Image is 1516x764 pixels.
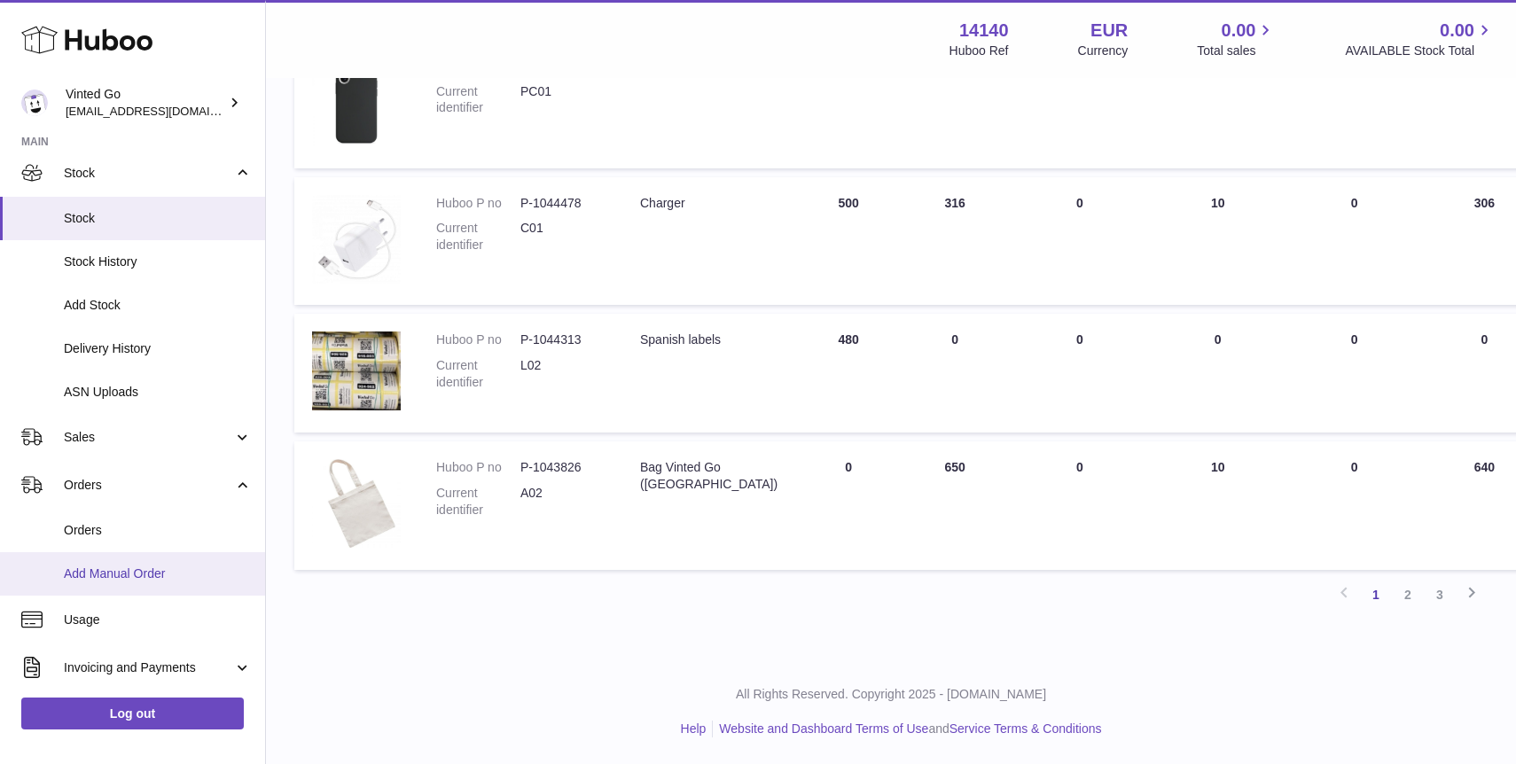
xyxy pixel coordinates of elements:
span: Orders [64,522,252,539]
dd: P-1044313 [520,331,605,348]
span: Stock [64,165,233,182]
a: Website and Dashboard Terms of Use [719,721,928,736]
td: 480 [795,314,902,433]
div: Currency [1078,43,1129,59]
span: Sales [64,429,233,446]
p: All Rights Reserved. Copyright 2025 - [DOMAIN_NAME] [280,686,1502,703]
span: Delivery History [64,340,252,357]
strong: 14140 [959,19,1009,43]
div: Vinted Go [66,86,225,120]
span: Orders [64,477,233,494]
a: Log out [21,698,244,729]
td: 10 [1152,441,1285,570]
span: Add Stock [64,297,252,314]
td: 316 [902,177,1008,306]
div: Spanish labels [640,331,778,348]
span: Add Manual Order [64,565,252,582]
dt: Current identifier [436,220,520,253]
span: Invoicing and Payments [64,659,233,676]
span: ASN Uploads [64,384,252,401]
dt: Current identifier [436,485,520,518]
span: 0 [1351,332,1358,347]
dt: Current identifier [436,357,520,391]
span: 0.00 [1440,19,1474,43]
img: giedre.bartusyte@vinted.com [21,90,48,116]
dt: Huboo P no [436,331,520,348]
td: 0 [902,314,1008,433]
td: 10 [1152,177,1285,306]
dd: A02 [520,485,605,518]
strong: EUR [1090,19,1128,43]
td: 0 [1008,40,1152,168]
img: product image [312,331,401,410]
img: product image [312,195,401,284]
dd: P-1043826 [520,459,605,476]
td: 500 [795,177,902,306]
td: 500 [795,40,902,168]
div: Bag Vinted Go ([GEOGRAPHIC_DATA]) [640,459,778,493]
td: 0 [1008,314,1152,433]
span: Stock History [64,253,252,270]
td: 20 [902,40,1008,168]
a: Service Terms & Conditions [949,721,1102,736]
dd: P-1044478 [520,195,605,212]
div: Huboo Ref [949,43,1009,59]
td: 0 [795,441,902,570]
a: 2 [1392,579,1424,611]
span: AVAILABLE Stock Total [1345,43,1495,59]
img: product image [312,58,401,146]
dt: Current identifier [436,83,520,117]
a: 0.00 AVAILABLE Stock Total [1345,19,1495,59]
dd: PC01 [520,83,605,117]
td: 0 [1008,177,1152,306]
span: Stock [64,210,252,227]
div: Charger [640,195,778,212]
span: Total sales [1197,43,1276,59]
a: 3 [1424,579,1456,611]
li: and [713,721,1101,737]
td: 0 [1152,314,1285,433]
a: 0.00 Total sales [1197,19,1276,59]
a: Help [681,721,707,736]
td: 650 [902,441,1008,570]
dd: L02 [520,357,605,391]
span: 0.00 [1222,19,1256,43]
span: [EMAIL_ADDRESS][DOMAIN_NAME] [66,104,261,118]
span: 0 [1351,196,1358,210]
dt: Huboo P no [436,195,520,212]
dd: C01 [520,220,605,253]
dt: Huboo P no [436,459,520,476]
a: 1 [1360,579,1392,611]
td: 0 [1008,441,1152,570]
span: Usage [64,612,252,628]
td: 10 [1152,40,1285,168]
span: 0 [1351,460,1358,474]
img: product image [312,459,401,548]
